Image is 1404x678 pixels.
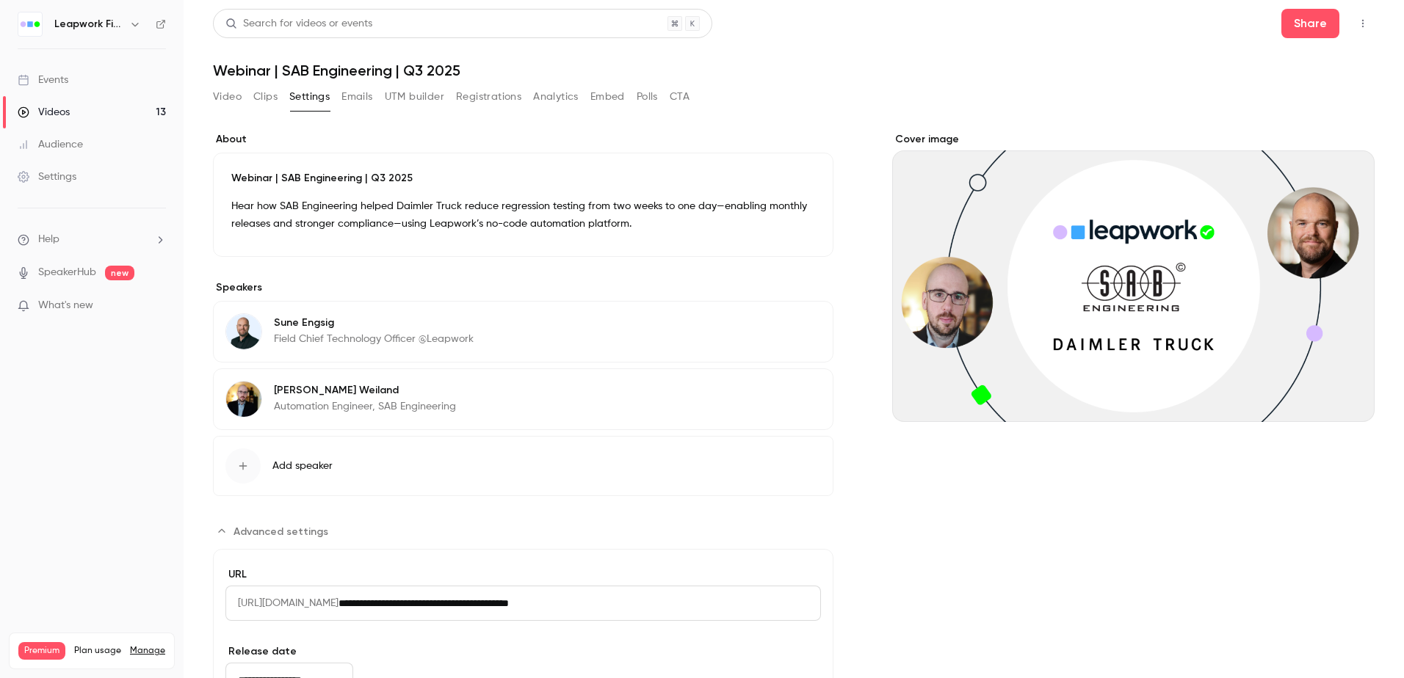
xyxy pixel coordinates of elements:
[1351,12,1375,35] button: Top Bar Actions
[341,85,372,109] button: Emails
[226,314,261,349] img: Sune Engsig
[18,73,68,87] div: Events
[130,645,165,657] a: Manage
[54,17,123,32] h6: Leapwork Field
[213,280,833,295] label: Speakers
[385,85,444,109] button: UTM builder
[533,85,579,109] button: Analytics
[274,383,456,398] p: [PERSON_NAME] Weiland
[892,132,1375,422] section: Cover image
[670,85,690,109] button: CTA
[226,382,261,417] img: Marc Weiland
[38,265,96,280] a: SpeakerHub
[213,132,833,147] label: About
[234,524,328,539] span: Advanced settings
[213,368,833,430] div: Marc Weiland[PERSON_NAME] WeilandAutomation Engineer, SAB Engineering
[105,266,134,280] span: new
[213,85,242,109] button: Video
[213,62,1375,79] h1: Webinar | SAB Engineering | Q3 2025
[892,132,1375,147] label: Cover image
[590,85,625,109] button: Embed
[274,316,474,330] p: Sune Engsig
[637,85,658,109] button: Polls
[225,644,353,659] label: Release date
[231,197,815,233] p: Hear how SAB Engineering helped Daimler Truck reduce regression testing from two weeks to one day...
[289,85,330,109] button: Settings
[231,171,815,186] p: Webinar | SAB Engineering | Q3 2025
[272,459,333,473] span: Add speaker
[18,232,166,247] li: help-dropdown-opener
[225,586,339,621] span: [URL][DOMAIN_NAME]
[38,232,59,247] span: Help
[456,85,521,109] button: Registrations
[225,16,372,32] div: Search for videos or events
[274,332,474,346] p: Field Chief Technology Officer @Leapwork
[213,301,833,362] div: Sune EngsigSune EngsigField Chief Technology Officer @Leapwork
[18,137,83,152] div: Audience
[18,642,65,660] span: Premium
[213,520,337,543] button: Advanced settings
[18,169,76,184] div: Settings
[274,399,456,414] p: Automation Engineer, SAB Engineering
[148,299,166,313] iframe: Noticeable Trigger
[1281,9,1339,38] button: Share
[38,298,93,313] span: What's new
[225,567,821,582] label: URL
[74,645,121,657] span: Plan usage
[18,105,70,120] div: Videos
[213,436,833,496] button: Add speaker
[18,12,42,36] img: Leapwork Field
[253,85,278,109] button: Clips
